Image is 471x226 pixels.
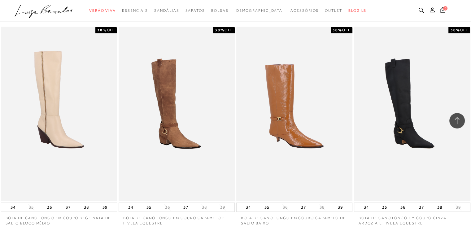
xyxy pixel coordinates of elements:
span: 0 [443,6,447,11]
button: 38 [318,204,326,210]
span: OFF [460,28,468,32]
a: categoryNavScreenReaderText [290,5,319,16]
a: noSubCategoriesText [234,5,284,16]
button: 36 [399,203,407,211]
button: 37 [417,203,426,211]
span: Sapatos [185,8,205,13]
button: 34 [9,203,17,211]
a: categoryNavScreenReaderText [154,5,179,16]
button: 34 [244,203,253,211]
span: OFF [225,28,233,32]
a: categoryNavScreenReaderText [89,5,116,16]
a: BOTA DE CANO LONGO EM COURO CARAMELO E FIVELA EQUESTRE [119,212,235,226]
a: BOTA DE CANO LONGO EM COURO CINZA ARDOZIA E FIVELA EQUESTRE [354,212,470,226]
img: BOTA DE CANO LONGO EM COURO CINZA ARDOZIA E FIVELA EQUESTRE [355,28,469,200]
button: 39 [454,204,462,210]
button: 0 [438,7,447,15]
span: Sandálias [154,8,179,13]
button: 37 [299,203,308,211]
button: 35 [263,203,271,211]
strong: 30% [450,28,460,32]
a: categoryNavScreenReaderText [122,5,148,16]
span: Outlet [325,8,342,13]
button: 38 [82,203,91,211]
button: 37 [181,203,190,211]
button: 38 [435,203,444,211]
img: BOTA DE CANO LONGO EM COURO CARAMELO DE SALTO BAIXO [237,28,352,200]
span: [DEMOGRAPHIC_DATA] [234,8,284,13]
button: 39 [218,204,227,210]
a: BOTA DE CANO LONGO EM COURO CARAMELO DE SALTO BAIXO [236,212,352,226]
button: 34 [362,203,370,211]
a: BOTA DE CANO LONGO EM COURO BEGE NATA DE SALTO BLOCO MÉDIO [1,212,117,226]
button: 37 [64,203,72,211]
img: BOTA DE CANO LONGO EM COURO CARAMELO E FIVELA EQUESTRE [119,28,234,200]
strong: 30% [333,28,342,32]
button: 35 [380,203,389,211]
span: BLOG LB [348,8,366,13]
strong: 30% [97,28,107,32]
button: 36 [45,203,54,211]
a: categoryNavScreenReaderText [325,5,342,16]
button: 38 [200,204,208,210]
button: 36 [163,204,172,210]
span: Bolsas [211,8,229,13]
button: 34 [126,203,135,211]
span: OFF [342,28,351,32]
button: 35 [27,204,36,210]
a: categoryNavScreenReaderText [211,5,229,16]
a: categoryNavScreenReaderText [185,5,205,16]
span: Essenciais [122,8,148,13]
button: 39 [336,203,345,211]
button: 36 [281,204,290,210]
a: BLOG LB [348,5,366,16]
span: Verão Viva [89,8,116,13]
strong: 30% [215,28,225,32]
img: BOTA DE CANO LONGO EM COURO BEGE NATA DE SALTO BLOCO MÉDIO [2,28,116,200]
span: Acessórios [290,8,319,13]
button: 35 [145,203,153,211]
span: OFF [107,28,115,32]
button: 39 [101,203,109,211]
